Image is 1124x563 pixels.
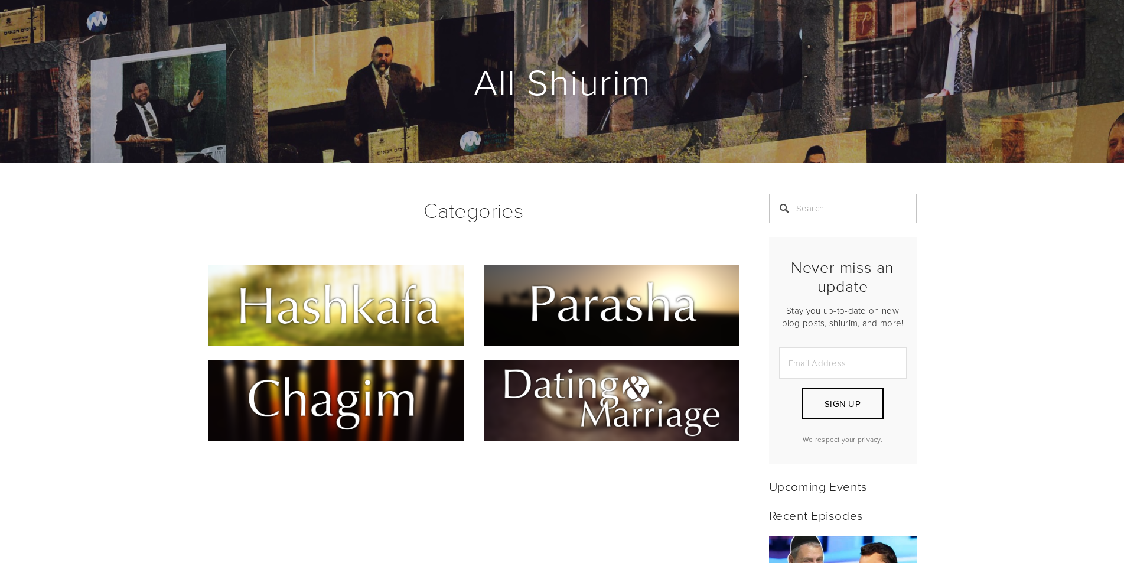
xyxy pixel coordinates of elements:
[779,304,907,329] p: Stay you up-to-date on new blog posts, shiurim, and more!
[779,347,907,379] input: Email Address
[208,63,918,100] h1: All Shiurim
[769,479,917,493] h2: Upcoming Events
[779,434,907,444] p: We respect your privacy.
[208,194,739,226] h1: Categories
[769,507,917,522] h2: Recent Episodes
[779,258,907,296] h2: Never miss an update
[825,398,861,410] span: Sign Up
[802,388,883,419] button: Sign Up
[769,194,917,223] input: Search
